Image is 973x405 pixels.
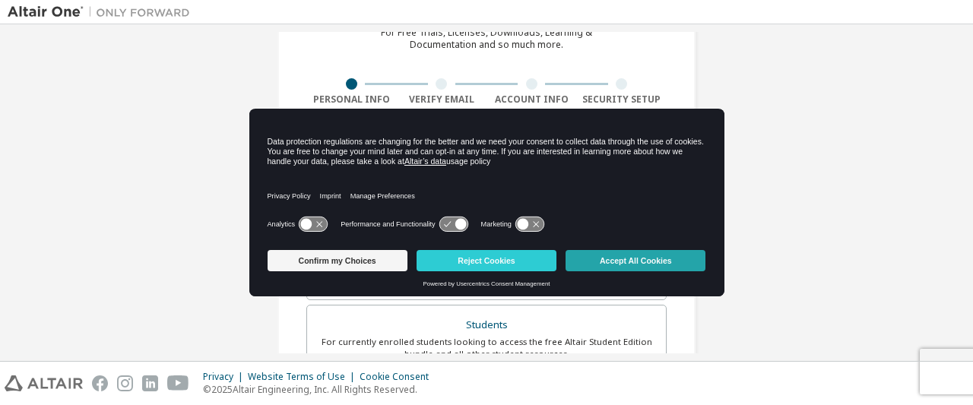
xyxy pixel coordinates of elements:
[203,383,438,396] p: © 2025 Altair Engineering, Inc. All Rights Reserved.
[316,336,657,360] div: For currently enrolled students looking to access the free Altair Student Edition bundle and all ...
[92,375,108,391] img: facebook.svg
[306,93,397,106] div: Personal Info
[316,315,657,336] div: Students
[381,27,592,51] div: For Free Trials, Licenses, Downloads, Learning & Documentation and so much more.
[360,371,438,383] div: Cookie Consent
[8,5,198,20] img: Altair One
[397,93,487,106] div: Verify Email
[167,375,189,391] img: youtube.svg
[117,375,133,391] img: instagram.svg
[486,93,577,106] div: Account Info
[577,93,667,106] div: Security Setup
[203,371,248,383] div: Privacy
[5,375,83,391] img: altair_logo.svg
[142,375,158,391] img: linkedin.svg
[248,371,360,383] div: Website Terms of Use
